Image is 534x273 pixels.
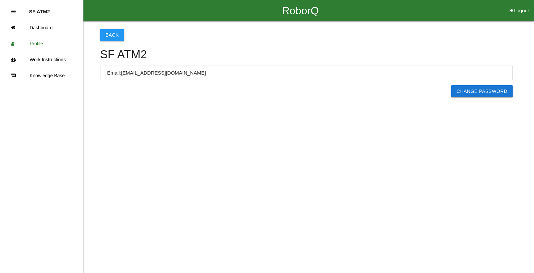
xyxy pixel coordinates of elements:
[29,4,50,14] p: SF ATM2
[100,29,124,41] button: Back
[0,20,83,36] a: Dashboard
[0,36,83,52] a: Profile
[100,48,513,61] h4: SF ATM2
[0,52,83,68] a: Work Instructions
[11,4,16,20] div: Close
[0,68,83,84] a: Knowledge Base
[100,66,512,80] li: Email: [EMAIL_ADDRESS][DOMAIN_NAME]
[451,85,513,97] a: Change Password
